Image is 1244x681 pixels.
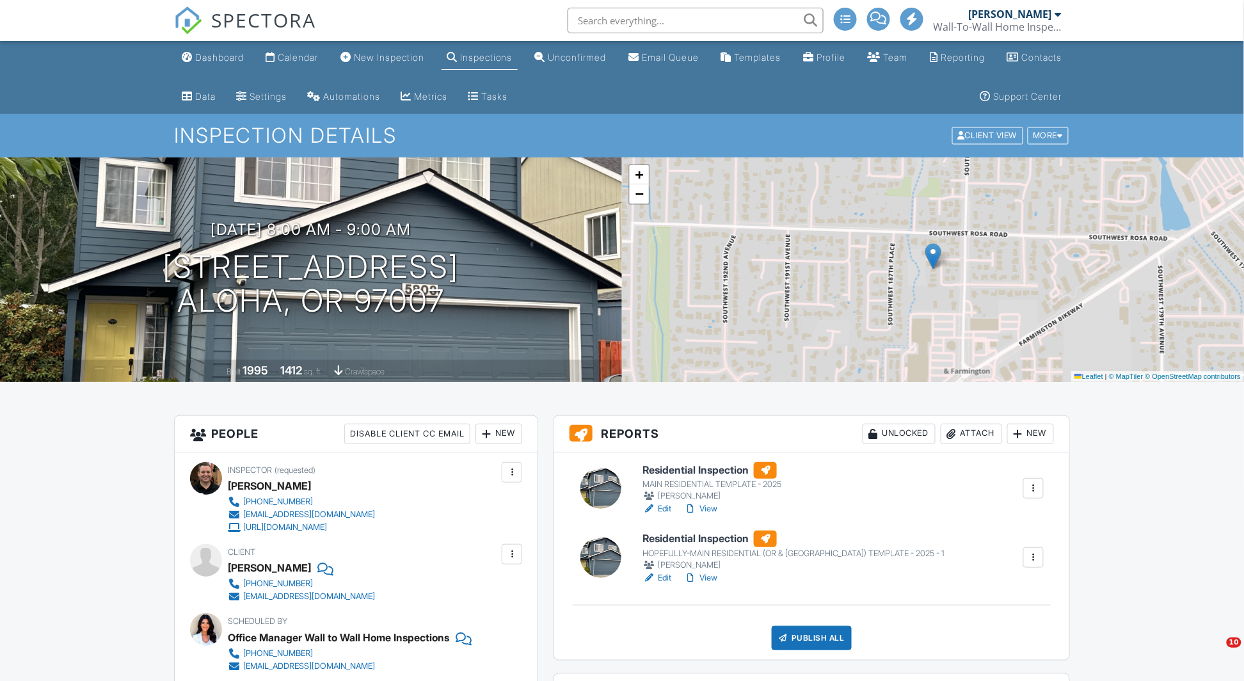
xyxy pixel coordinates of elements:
div: Attach [941,424,1002,444]
div: Unconfirmed [548,52,606,63]
div: [PHONE_NUMBER] [243,648,313,659]
a: [EMAIL_ADDRESS][DOMAIN_NAME] [228,508,375,521]
div: New [1007,424,1054,444]
a: [URL][DOMAIN_NAME] [228,521,375,534]
img: Marker [925,243,941,269]
span: Inspector [228,465,272,475]
div: [EMAIL_ADDRESS][DOMAIN_NAME] [243,509,375,520]
div: Automations [323,91,380,102]
a: [PHONE_NUMBER] [228,577,375,590]
div: 1995 [243,364,269,377]
a: Company Profile [798,46,850,70]
a: Reporting [925,46,990,70]
span: Client [228,547,255,557]
div: Wall-To-Wall Home Inspections, LLC [934,20,1062,33]
a: © MapTiler [1109,373,1144,380]
a: Contacts [1002,46,1067,70]
h3: Reports [554,416,1069,453]
div: Client View [952,127,1023,145]
h1: Inspection Details [174,124,1070,147]
div: Team [884,52,908,63]
div: Disable Client CC Email [344,424,470,444]
div: Calendar [278,52,319,63]
div: More [1028,127,1069,145]
span: sq. ft. [305,367,323,376]
span: | [1105,373,1107,380]
h3: People [175,416,538,453]
div: [PERSON_NAME] [642,490,781,502]
a: Support Center [975,85,1067,109]
a: © OpenStreetMap contributors [1145,373,1241,380]
a: Zoom in [630,165,649,184]
span: + [635,166,644,182]
span: Built [227,367,241,376]
div: Support Center [994,91,1062,102]
h6: Residential Inspection [642,462,781,479]
a: Calendar [261,46,324,70]
a: Edit [642,572,671,584]
a: Leaflet [1074,373,1103,380]
a: View [684,502,717,515]
a: Email Queue [623,46,704,70]
div: [PERSON_NAME] [642,559,945,572]
a: Metrics [395,85,452,109]
img: The Best Home Inspection Software - Spectora [174,6,202,35]
div: Contacts [1022,52,1062,63]
div: [EMAIL_ADDRESS][DOMAIN_NAME] [243,661,375,671]
span: 10 [1227,637,1241,648]
h1: [STREET_ADDRESS] Aloha, OR 97007 [163,250,459,318]
div: Settings [250,91,287,102]
a: [PHONE_NUMBER] [228,495,375,508]
a: Edit [642,502,671,515]
div: [EMAIL_ADDRESS][DOMAIN_NAME] [243,591,375,602]
a: Client View [951,130,1026,140]
a: Settings [231,85,292,109]
a: New Inspection [335,46,429,70]
div: Office Manager Wall to Wall Home Inspections [228,628,449,647]
h3: [DATE] 8:00 am - 9:00 am [211,221,411,238]
span: crawlspace [346,367,385,376]
div: Unlocked [863,424,936,444]
a: Residential Inspection MAIN RESIDENTIAL TEMPLATE - 2025 [PERSON_NAME] [642,462,781,503]
span: Scheduled By [228,616,287,626]
div: Data [195,91,216,102]
h6: Residential Inspection [642,531,945,547]
span: − [635,186,644,202]
a: Residential Inspection HOPEFULLY-MAIN RESIDENTIAL (OR & [GEOGRAPHIC_DATA]) TEMPLATE - 2025 - 1 [P... [642,531,945,572]
div: [PERSON_NAME] [228,558,311,577]
div: [PHONE_NUMBER] [243,497,313,507]
div: New [475,424,522,444]
div: Reporting [941,52,985,63]
iframe: Intercom live chat [1200,637,1231,668]
span: SPECTORA [211,6,316,33]
div: Publish All [772,626,852,650]
div: HOPEFULLY-MAIN RESIDENTIAL (OR & [GEOGRAPHIC_DATA]) TEMPLATE - 2025 - 1 [642,549,945,559]
a: Zoom out [630,184,649,204]
a: Unconfirmed [529,46,611,70]
a: [EMAIL_ADDRESS][DOMAIN_NAME] [228,660,461,673]
div: Templates [735,52,781,63]
input: Search everything... [568,8,824,33]
div: Profile [817,52,845,63]
div: Inspections [460,52,513,63]
div: Email Queue [642,52,699,63]
a: Data [177,85,221,109]
span: (requested) [275,465,315,475]
a: Automations (Advanced) [302,85,385,109]
a: Dashboard [177,46,249,70]
a: Inspections [442,46,518,70]
a: [PHONE_NUMBER] [228,647,461,660]
div: Dashboard [195,52,244,63]
div: [URL][DOMAIN_NAME] [243,522,327,533]
div: Metrics [414,91,447,102]
a: View [684,572,717,584]
div: [PERSON_NAME] [228,476,311,495]
div: [PHONE_NUMBER] [243,579,313,589]
div: [PERSON_NAME] [969,8,1052,20]
div: 1412 [281,364,303,377]
div: Tasks [481,91,507,102]
a: SPECTORA [174,17,316,44]
a: [EMAIL_ADDRESS][DOMAIN_NAME] [228,590,375,603]
div: New Inspection [354,52,424,63]
div: MAIN RESIDENTIAL TEMPLATE - 2025 [642,479,781,490]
